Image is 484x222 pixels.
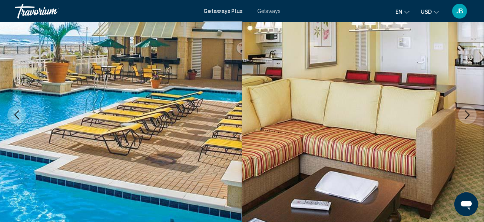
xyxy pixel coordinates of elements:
a: Getaways [257,8,281,14]
button: Change language [395,6,410,17]
button: Change currency [421,6,439,17]
span: JB [456,7,463,15]
button: Previous image [7,106,26,124]
a: Getaways Plus [203,8,242,14]
button: Next image [458,106,477,124]
iframe: Button to launch messaging window [454,192,478,216]
button: User Menu [450,3,469,19]
span: en [395,9,402,15]
span: USD [421,9,432,15]
a: Travorium [15,4,196,19]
